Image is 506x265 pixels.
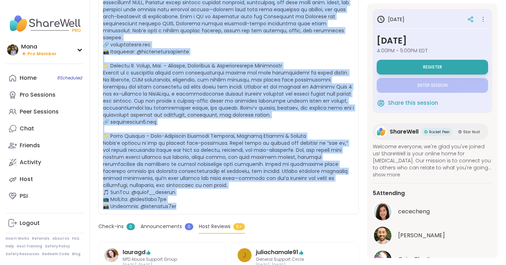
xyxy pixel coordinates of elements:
[20,159,41,166] div: Activity
[6,244,14,249] a: Help
[6,236,29,241] a: How It Works
[377,78,488,93] button: Enter session
[377,34,488,47] h3: [DATE]
[32,236,50,241] a: Referrals
[20,175,33,183] div: Host
[429,129,450,135] span: Rocket Peer
[242,250,246,260] span: j
[373,189,405,198] span: 5 Attending
[423,64,442,70] span: Register
[373,123,488,140] a: ShareWellShareWellRocket PeerRocket PeerStar HostStar Host
[141,223,182,230] span: Announcements
[6,188,84,205] a: PSI
[417,83,448,88] span: Enter session
[123,248,145,257] a: lauragd
[7,44,18,56] img: Mana
[374,227,391,244] img: brett
[17,244,42,249] a: Host Training
[20,108,59,116] div: Peer Sessions
[199,223,231,230] span: Host Reviews
[20,74,37,82] div: Home
[376,126,387,137] img: ShareWell
[20,91,56,99] div: Pro Sessions
[390,128,419,136] span: ShareWell
[377,99,385,107] img: ShareWell Logomark
[6,11,84,36] img: ShareWell Nav Logo
[98,223,124,230] span: Check-ins
[256,257,335,263] span: General Support Circle
[233,223,245,230] span: 5+
[20,192,28,200] div: PSI
[123,257,202,263] span: NPD Abuse Support Group
[377,15,404,24] h3: [DATE]
[458,130,462,134] img: Star Host
[424,130,428,134] img: Rocket Peer
[6,154,84,171] a: Activity
[27,51,57,57] span: Pro Member
[20,219,40,227] div: Logout
[20,125,34,132] div: Chat
[373,143,492,171] span: Welcome everyone, we're glad you've joined us! ShareWell is your online home for [MEDICAL_DATA]. ...
[256,248,298,257] a: juliachamale91
[377,47,488,54] span: 4:00PM - 5:00PM EDT
[126,223,135,230] span: 0
[373,226,492,245] a: brett[PERSON_NAME]
[6,171,84,188] a: Host
[398,255,431,264] span: GoingThruIt
[463,129,480,135] span: Star Host
[72,236,79,241] a: FAQ
[21,43,57,51] div: Mana
[377,96,438,110] button: Share this session
[57,75,82,81] span: 8 Scheduled
[72,252,80,257] a: Blog
[377,60,488,75] button: Register
[373,171,492,178] span: show more
[6,215,84,232] a: Logout
[104,248,118,262] img: lauragd
[6,103,84,120] a: Peer Sessions
[6,252,39,257] a: Safety Resources
[373,202,492,221] a: cecechengcececheng
[20,142,40,149] div: Friends
[6,70,84,86] a: Home8Scheduled
[6,120,84,137] a: Chat
[398,231,445,240] span: brett
[185,223,193,230] span: 0
[398,207,430,216] span: cececheng
[52,236,69,241] a: About Us
[45,244,70,249] a: Safety Policy
[374,203,391,220] img: cececheng
[42,252,69,257] a: Redeem Code
[6,86,84,103] a: Pro Sessions
[6,137,84,154] a: Friends
[388,99,438,107] span: Share this session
